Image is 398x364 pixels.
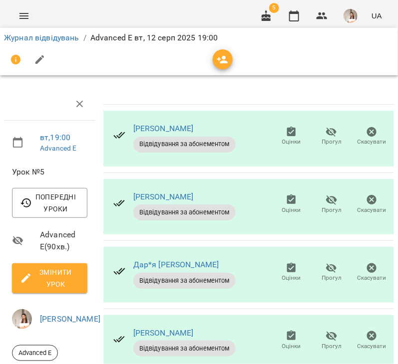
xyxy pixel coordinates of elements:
[271,123,312,151] button: Оцінки
[282,206,301,214] span: Оцінки
[312,190,352,218] button: Прогул
[20,266,79,290] span: Змінити урок
[20,191,79,215] span: Попередні уроки
[12,166,87,178] span: Урок №5
[352,123,392,151] button: Скасувати
[12,263,87,293] button: Змінити урок
[352,327,392,355] button: Скасувати
[322,138,342,146] span: Прогул
[12,309,32,329] img: 712aada8251ba8fda70bc04018b69839.jpg
[312,327,352,355] button: Прогул
[40,314,100,324] a: [PERSON_NAME]
[368,6,386,25] button: UA
[352,190,392,218] button: Скасувати
[133,140,236,149] span: Відвідування за абонементом
[282,342,301,351] span: Оцінки
[12,349,57,358] span: Advanced E
[352,259,392,287] button: Скасувати
[269,3,279,13] span: 5
[133,260,219,269] a: Дар*я [PERSON_NAME]
[322,206,342,214] span: Прогул
[322,274,342,282] span: Прогул
[133,208,236,217] span: Відвідування за абонементом
[133,328,194,338] a: [PERSON_NAME]
[322,342,342,351] span: Прогул
[282,274,301,282] span: Оцінки
[40,144,76,152] a: Advanced E
[12,4,36,28] button: Menu
[372,10,382,21] span: UA
[271,327,312,355] button: Оцінки
[312,123,352,151] button: Прогул
[133,124,194,133] a: [PERSON_NAME]
[4,33,79,42] a: Журнал відвідувань
[4,32,394,44] nav: breadcrumb
[271,190,312,218] button: Оцінки
[12,345,58,361] div: Advanced E
[133,276,236,285] span: Відвідування за абонементом
[40,133,70,142] a: вт , 19:00
[358,274,387,282] span: Скасувати
[358,342,387,351] span: Скасувати
[133,344,236,353] span: Відвідування за абонементом
[312,259,352,287] button: Прогул
[12,188,87,218] button: Попередні уроки
[133,192,194,201] a: [PERSON_NAME]
[83,32,86,44] li: /
[358,138,387,146] span: Скасувати
[40,229,87,252] span: Advanced E ( 90 хв. )
[344,9,358,23] img: 712aada8251ba8fda70bc04018b69839.jpg
[282,138,301,146] span: Оцінки
[358,206,387,214] span: Скасувати
[271,259,312,287] button: Оцінки
[90,32,218,44] p: Advanced E вт, 12 серп 2025 19:00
